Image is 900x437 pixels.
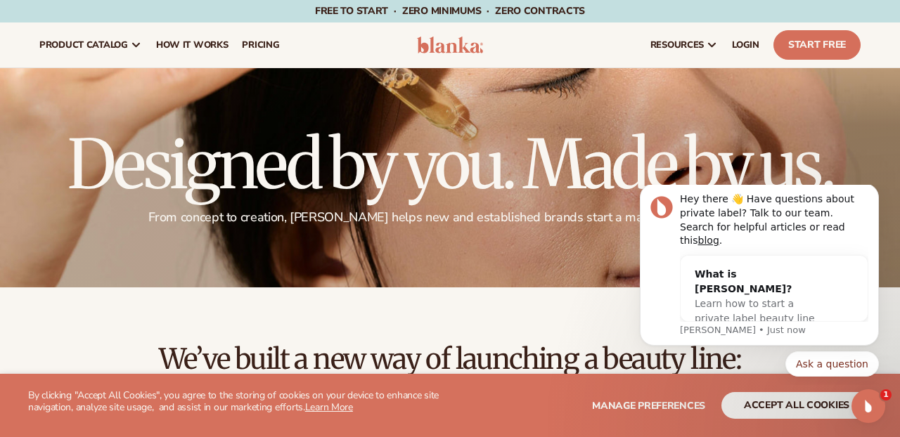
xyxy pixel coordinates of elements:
span: Learn how to start a private label beauty line with [PERSON_NAME] [76,113,196,154]
iframe: Intercom live chat [851,389,885,423]
div: Message content [61,8,250,136]
span: Free to start · ZERO minimums · ZERO contracts [315,4,585,18]
p: From concept to creation, [PERSON_NAME] helps new and established brands start a makeup line with... [39,209,861,226]
span: 1 [880,389,892,400]
div: Quick reply options [21,167,260,192]
h1: Designed by you. Made by us. [39,131,861,198]
a: resources [643,22,725,67]
span: LOGIN [732,39,759,51]
button: Manage preferences [592,392,705,419]
div: Hey there 👋 Have questions about private label? Talk to our team. Search for helpful articles or ... [61,8,250,63]
button: accept all cookies [721,392,872,419]
a: blog [79,50,101,61]
img: logo [417,37,483,53]
div: What is [PERSON_NAME]? [76,82,207,112]
a: LOGIN [725,22,766,67]
button: Quick reply: Ask a question [167,167,260,192]
p: Message from Lee, sent Just now [61,139,250,152]
span: Manage preferences [592,399,705,412]
a: product catalog [32,22,149,67]
span: pricing [242,39,279,51]
a: pricing [235,22,286,67]
h2: We’ve built a new way of launching a beauty line: [39,344,861,374]
span: How It Works [156,39,229,51]
span: product catalog [39,39,128,51]
a: Start Free [773,30,861,60]
a: Learn More [305,400,353,414]
p: By clicking "Accept All Cookies", you agree to the storing of cookies on your device to enhance s... [28,390,450,414]
iframe: Intercom notifications message [619,185,900,385]
div: What is [PERSON_NAME]?Learn how to start a private label beauty line with [PERSON_NAME] [62,71,221,167]
span: resources [650,39,704,51]
a: How It Works [149,22,236,67]
img: Profile image for Lee [32,11,54,34]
